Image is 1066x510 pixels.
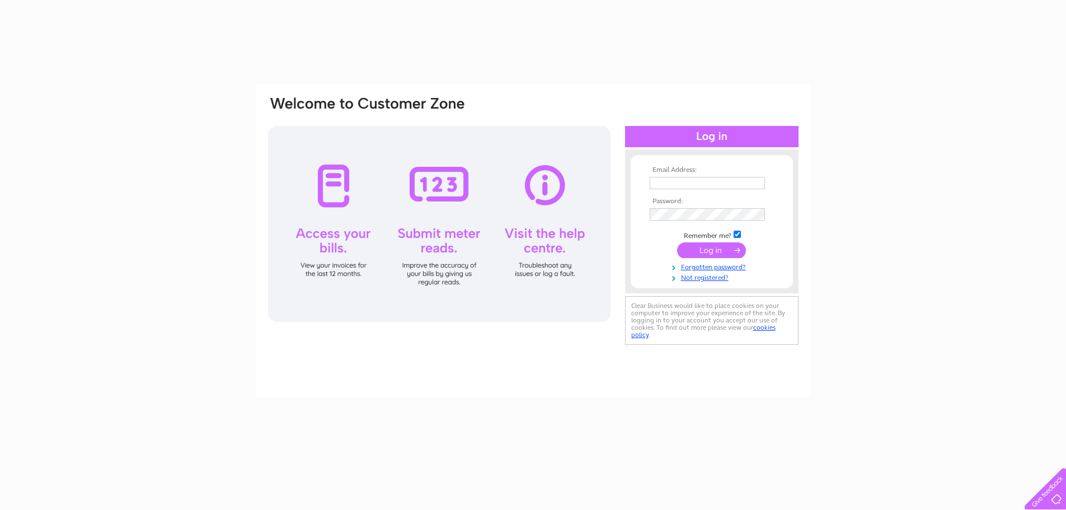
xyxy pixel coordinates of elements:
a: cookies policy [631,324,776,339]
td: Remember me? [647,229,777,240]
th: Email Address: [647,166,777,174]
input: Submit [677,242,746,258]
a: Forgotten password? [650,261,777,272]
th: Password: [647,198,777,205]
a: Not registered? [650,272,777,282]
div: Clear Business would like to place cookies on your computer to improve your experience of the sit... [625,296,799,345]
